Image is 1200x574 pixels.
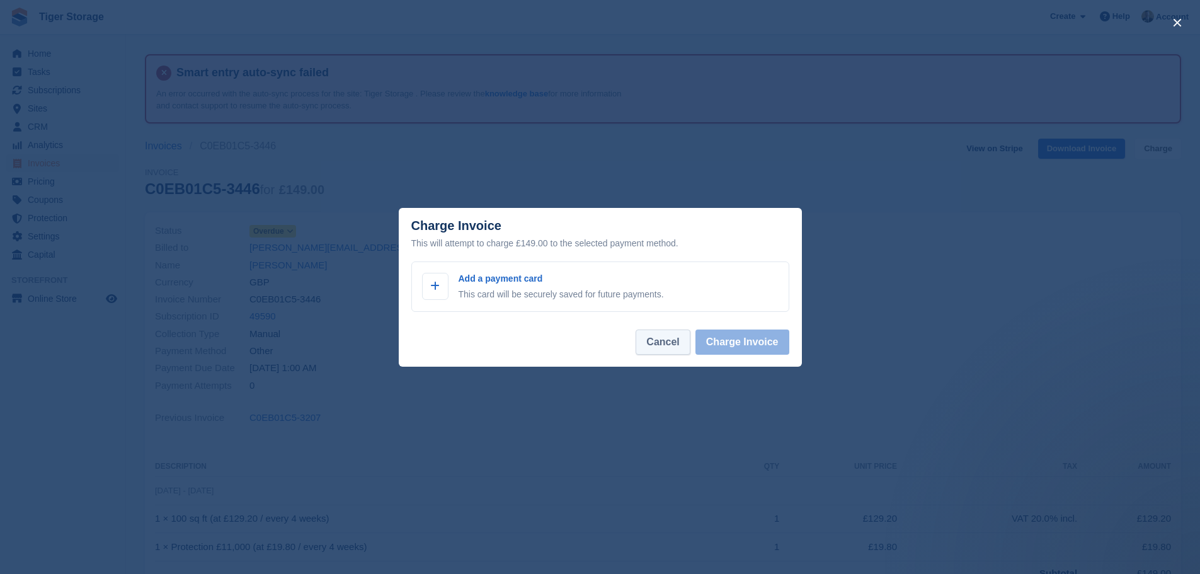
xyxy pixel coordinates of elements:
a: Add a payment card This card will be securely saved for future payments. [411,261,789,312]
p: Add a payment card [459,272,664,285]
button: Charge Invoice [695,330,789,355]
p: This card will be securely saved for future payments. [459,288,664,301]
div: Charge Invoice [411,219,789,251]
button: Cancel [636,330,690,355]
button: close [1167,13,1187,33]
div: This will attempt to charge £149.00 to the selected payment method. [411,236,789,251]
